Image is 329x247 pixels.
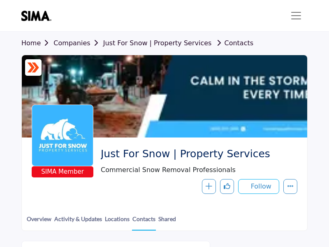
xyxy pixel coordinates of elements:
button: Toggle navigation [285,7,308,24]
a: Just For Snow | Property Services [103,39,212,47]
a: Shared [158,214,176,230]
button: More details [283,179,297,194]
a: Locations [104,214,130,230]
span: Just For Snow | Property Services [101,147,291,161]
a: Home [21,39,53,47]
a: Overview [26,214,52,230]
button: Follow [238,179,279,194]
img: ASM Certified [27,61,39,74]
a: Companies [53,39,103,47]
span: Commercial Snow Removal Professionals [101,165,293,175]
span: SIMA Member [33,167,92,177]
a: Contacts [213,39,253,47]
a: Contacts [132,214,156,231]
button: Like [220,179,234,194]
img: site Logo [21,11,56,21]
a: Activity & Updates [54,214,102,230]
